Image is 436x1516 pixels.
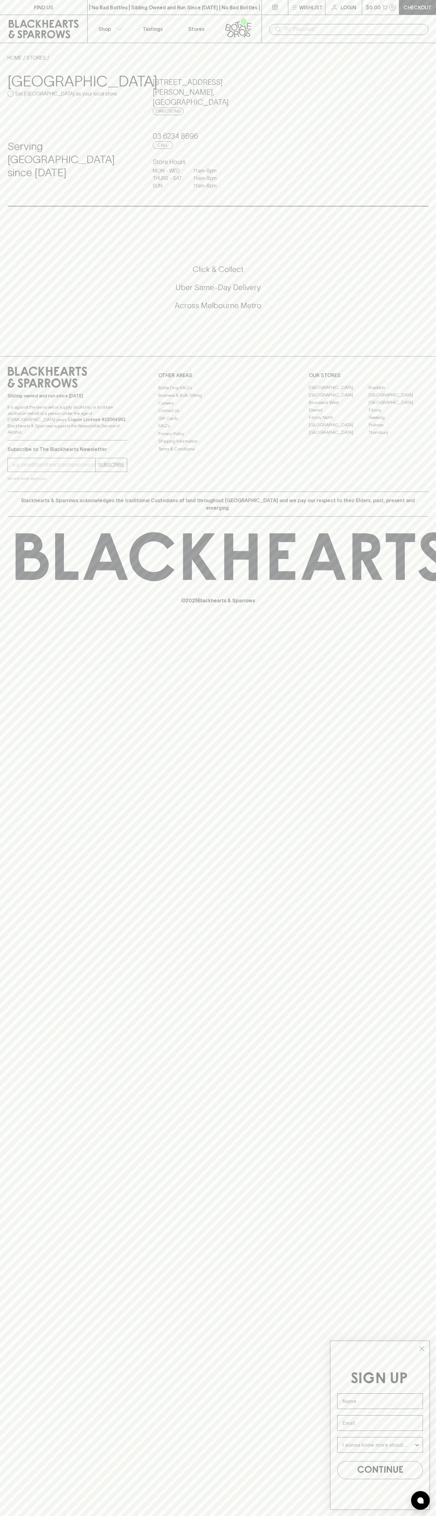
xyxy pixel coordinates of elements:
[369,391,429,399] a: [GEOGRAPHIC_DATA]
[143,25,163,33] p: Tastings
[153,77,283,107] h5: [STREET_ADDRESS][PERSON_NAME] , [GEOGRAPHIC_DATA]
[416,1343,427,1354] button: Close dialog
[153,131,283,141] h5: 03 6234 8696
[7,300,429,311] h5: Across Melbourne Metro
[158,415,278,422] a: Gift Cards
[7,445,127,453] p: Subscribe to The Blackhearts Newsletter
[193,174,224,182] p: 11am - 9pm
[7,404,127,435] p: It is against the law to sell or supply alcohol to, or to obtain alcohol on behalf of a person un...
[98,25,111,33] p: Shop
[369,384,429,391] a: Braddon
[98,461,124,469] p: SUBSCRIBE
[158,399,278,407] a: Careers
[7,72,138,90] h3: [GEOGRAPHIC_DATA]
[369,406,429,414] a: Fitzroy
[309,429,369,436] a: [GEOGRAPHIC_DATA]
[12,460,95,470] input: e.g. jane@blackheartsandsparrows.com.au
[343,1437,414,1452] input: I wanna know more about...
[153,141,173,149] a: Call
[324,1334,436,1516] div: FLYOUT Form
[369,399,429,406] a: [GEOGRAPHIC_DATA]
[7,264,429,275] h5: Click & Collect
[309,406,369,414] a: Elwood
[369,414,429,421] a: Geelong
[417,1497,424,1504] img: bubble-icon
[391,6,394,9] p: 0
[7,282,429,293] h5: Uber Same-Day Delivery
[193,167,224,174] p: 11am - 8pm
[309,399,369,406] a: Brunswick West
[96,458,127,472] button: SUBSCRIBE
[369,429,429,436] a: Thornbury
[309,372,429,379] p: OUR STORES
[158,430,278,437] a: Privacy Policy
[351,1372,408,1386] span: SIGN UP
[309,421,369,429] a: [GEOGRAPHIC_DATA]
[153,167,184,174] p: MON - WED
[68,417,126,422] strong: Liquor License #32064953
[158,445,278,453] a: Terms & Conditions
[158,372,278,379] p: OTHER AREAS
[7,239,429,344] div: Call to action block
[153,174,184,182] p: THURS - SAT
[7,140,138,179] h4: Serving [GEOGRAPHIC_DATA] since [DATE]
[309,391,369,399] a: [GEOGRAPHIC_DATA]
[7,55,22,61] a: HOME
[158,407,278,415] a: Contact Us
[26,55,46,61] a: STORES
[158,438,278,445] a: Shipping Information
[15,90,117,97] p: Set [GEOGRAPHIC_DATA] as your local store
[153,108,184,115] a: Directions
[193,182,224,189] p: 11am - 8pm
[7,393,127,399] p: Sibling owned and run since [DATE]
[175,15,218,43] a: Stores
[404,4,432,11] p: Checkout
[153,182,184,189] p: SUN
[88,15,131,43] button: Shop
[366,4,381,11] p: $0.00
[158,384,278,391] a: Bottle Drop FAQ's
[188,25,204,33] p: Stores
[299,4,323,11] p: Wishlist
[309,384,369,391] a: [GEOGRAPHIC_DATA]
[309,414,369,421] a: Fitzroy North
[337,1461,423,1479] button: CONTINUE
[12,497,424,512] p: Blackhearts & Sparrows acknowledges the traditional Custodians of land throughout [GEOGRAPHIC_DAT...
[369,421,429,429] a: Prahran
[158,422,278,430] a: FAQ's
[337,1415,423,1431] input: Email
[34,4,53,11] p: FIND US
[131,15,175,43] a: Tastings
[158,392,278,399] a: Business & Bulk Gifting
[284,24,424,34] input: Try "Pinot noir"
[7,475,127,482] p: We will never spam you
[414,1437,420,1452] button: Show Options
[153,157,283,167] h6: Store Hours
[337,1393,423,1409] input: Name
[341,4,356,11] p: Login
